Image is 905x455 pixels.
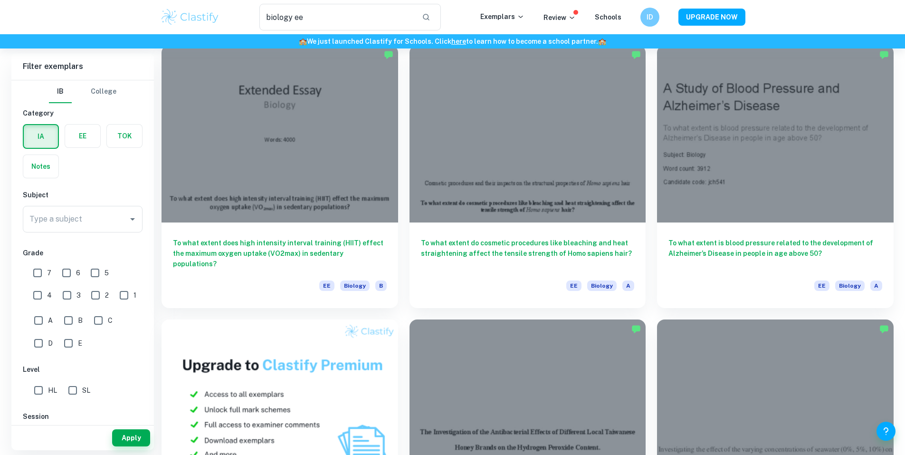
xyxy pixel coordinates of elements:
span: 5 [105,268,109,278]
h6: Level [23,364,143,375]
h6: Subject [23,190,143,200]
button: IB [49,80,72,103]
h6: Session [23,411,143,422]
h6: Grade [23,248,143,258]
button: EE [65,125,100,147]
p: Exemplars [480,11,524,22]
span: B [375,281,387,291]
span: D [48,338,53,349]
a: here [451,38,466,45]
button: Help and Feedback [876,422,895,441]
button: Apply [112,429,150,446]
h6: We just launched Clastify for Schools. Click to learn how to become a school partner. [2,36,903,47]
button: College [91,80,116,103]
h6: To what extent is blood pressure related to the development of Alzheimer’s Disease in people in a... [668,238,882,269]
span: Biology [587,281,617,291]
img: Marked [384,50,393,59]
img: Marked [631,50,641,59]
img: Marked [631,324,641,334]
button: IA [24,125,58,148]
span: 1 [133,290,136,300]
button: ID [640,8,659,27]
a: To what extent do cosmetic procedures like bleaching and heat straightening affect the tensile st... [410,45,646,308]
span: Biology [835,281,865,291]
h6: Category [23,108,143,118]
span: 2 [105,290,109,300]
img: Clastify logo [160,8,220,27]
button: Notes [23,155,58,178]
input: Search for any exemplars... [259,4,415,30]
p: Review [543,12,576,23]
span: 3 [76,290,81,300]
h6: To what extent does high intensity interval training (HIIT) effect the maximum oxygen uptake (VO2... [173,238,387,269]
h6: To what extent do cosmetic procedures like bleaching and heat straightening affect the tensile st... [421,238,635,269]
span: 7 [47,268,51,278]
span: EE [319,281,334,291]
a: To what extent is blood pressure related to the development of Alzheimer’s Disease in people in a... [657,45,894,308]
span: 4 [47,290,52,300]
span: A [870,281,882,291]
span: 🏫 [299,38,307,45]
a: To what extent does high intensity interval training (HIIT) effect the maximum oxygen uptake (VO2... [162,45,398,308]
a: Schools [595,13,621,21]
h6: ID [644,12,655,22]
button: TOK [107,125,142,147]
button: Open [126,213,139,226]
span: A [622,281,634,291]
span: C [108,315,113,326]
h6: Filter exemplars [11,53,154,80]
span: HL [48,385,57,396]
span: EE [814,281,829,291]
span: B [78,315,83,326]
span: EE [566,281,581,291]
img: Marked [879,50,889,59]
span: SL [82,385,90,396]
button: UPGRADE NOW [678,9,745,26]
div: Filter type choice [49,80,116,103]
span: 🏫 [598,38,606,45]
span: Biology [340,281,370,291]
span: E [78,338,82,349]
img: Marked [879,324,889,334]
span: 6 [76,268,80,278]
span: A [48,315,53,326]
